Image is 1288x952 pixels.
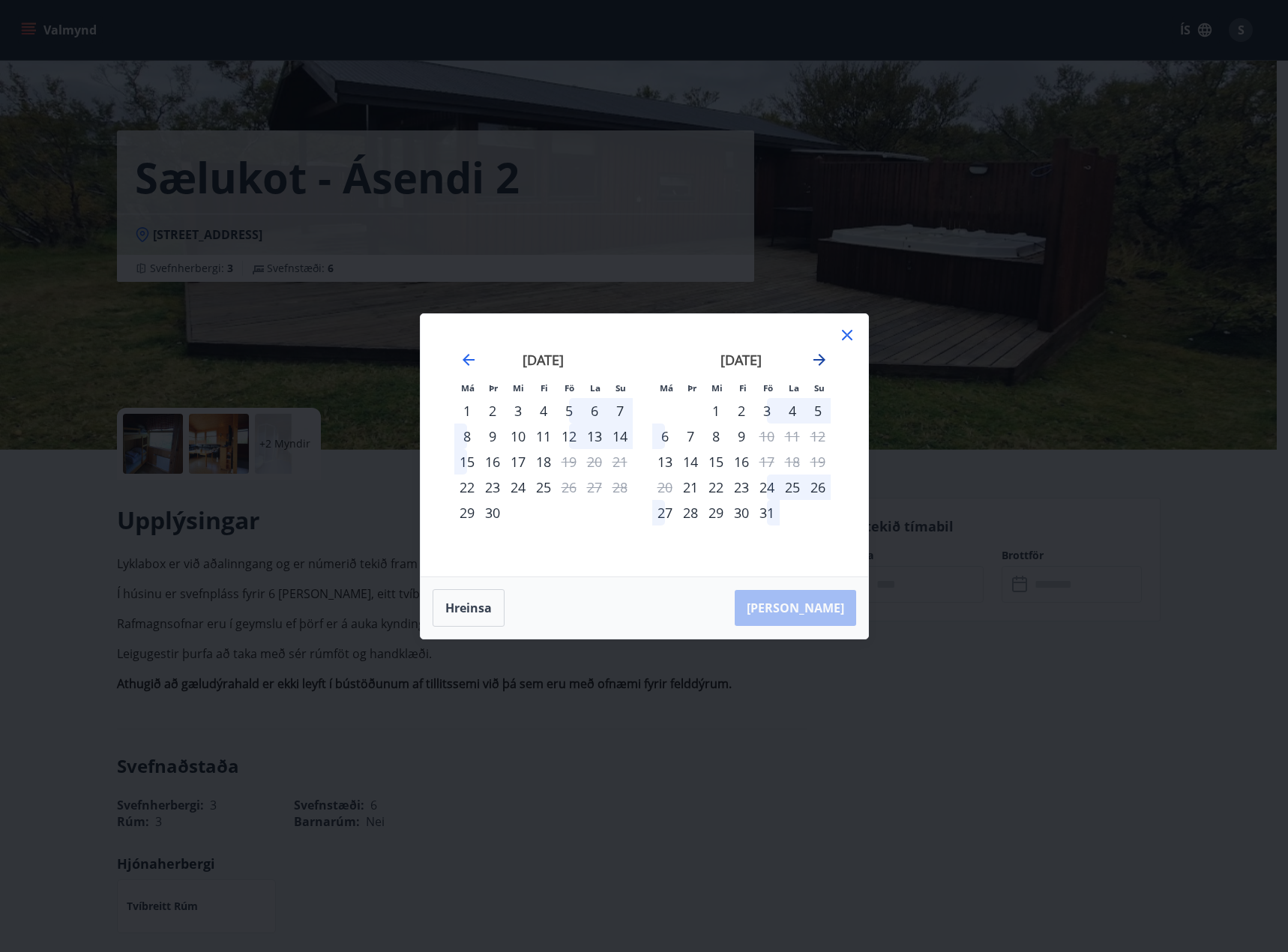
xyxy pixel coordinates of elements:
div: 24 [505,475,531,500]
div: 10 [505,424,531,449]
small: Fö [565,382,574,394]
small: Fö [763,382,773,394]
div: 9 [729,424,754,449]
td: Not available. sunnudagur, 28. september 2025 [607,475,633,500]
small: La [789,382,799,394]
td: Choose sunnudagur, 7. september 2025 as your check-in date. It’s available. [607,398,633,424]
td: Choose miðvikudagur, 15. október 2025 as your check-in date. It’s available. [703,449,729,475]
td: Choose föstudagur, 3. október 2025 as your check-in date. It’s available. [754,398,780,424]
td: Not available. laugardagur, 20. september 2025 [582,449,607,475]
button: Hreinsa [433,589,505,627]
td: Choose fimmtudagur, 23. október 2025 as your check-in date. It’s available. [729,475,754,500]
div: 5 [556,398,582,424]
td: Choose mánudagur, 27. október 2025 as your check-in date. It’s available. [652,500,678,525]
small: Su [814,382,825,394]
div: Aðeins innritun í boði [454,475,480,500]
td: Choose miðvikudagur, 24. september 2025 as your check-in date. It’s available. [505,475,531,500]
strong: [DATE] [523,351,564,369]
div: 11 [531,424,556,449]
td: Choose sunnudagur, 5. október 2025 as your check-in date. It’s available. [805,398,831,424]
td: Choose þriðjudagur, 21. október 2025 as your check-in date. It’s available. [678,475,703,500]
div: 2 [729,398,754,424]
td: Choose mánudagur, 13. október 2025 as your check-in date. It’s available. [652,449,678,475]
td: Choose þriðjudagur, 9. september 2025 as your check-in date. It’s available. [480,424,505,449]
td: Choose föstudagur, 5. september 2025 as your check-in date. It’s available. [556,398,582,424]
small: La [590,382,601,394]
div: Move forward to switch to the next month. [810,351,828,369]
div: 30 [480,500,505,525]
td: Choose þriðjudagur, 23. september 2025 as your check-in date. It’s available. [480,475,505,500]
div: 15 [703,449,729,475]
div: 6 [582,398,607,424]
td: Not available. mánudagur, 20. október 2025 [652,475,678,500]
td: Choose fimmtudagur, 30. október 2025 as your check-in date. It’s available. [729,500,754,525]
small: Má [660,382,673,394]
small: Mi [711,382,723,394]
div: Aðeins innritun í boði [454,500,480,525]
td: Choose þriðjudagur, 2. september 2025 as your check-in date. It’s available. [480,398,505,424]
td: Not available. laugardagur, 11. október 2025 [780,424,805,449]
div: 2 [480,398,505,424]
div: Aðeins innritun í boði [678,475,703,500]
div: 30 [729,500,754,525]
small: Má [461,382,475,394]
div: Aðeins innritun í boði [454,398,480,424]
td: Choose fimmtudagur, 18. september 2025 as your check-in date. It’s available. [531,449,556,475]
div: 17 [505,449,531,475]
div: 3 [505,398,531,424]
div: 9 [480,424,505,449]
div: 1 [703,398,729,424]
td: Choose þriðjudagur, 28. október 2025 as your check-in date. It’s available. [678,500,703,525]
td: Choose föstudagur, 12. september 2025 as your check-in date. It’s available. [556,424,582,449]
td: Choose miðvikudagur, 22. október 2025 as your check-in date. It’s available. [703,475,729,500]
div: Aðeins útritun í boði [556,475,582,500]
div: 24 [754,475,780,500]
td: Not available. laugardagur, 18. október 2025 [780,449,805,475]
td: Choose fimmtudagur, 16. október 2025 as your check-in date. It’s available. [729,449,754,475]
td: Not available. laugardagur, 27. september 2025 [582,475,607,500]
td: Not available. föstudagur, 10. október 2025 [754,424,780,449]
div: 8 [703,424,729,449]
td: Choose mánudagur, 15. september 2025 as your check-in date. It’s available. [454,449,480,475]
td: Choose þriðjudagur, 7. október 2025 as your check-in date. It’s available. [678,424,703,449]
td: Choose föstudagur, 31. október 2025 as your check-in date. It’s available. [754,500,780,525]
td: Not available. föstudagur, 19. september 2025 [556,449,582,475]
div: 16 [480,449,505,475]
small: Mi [513,382,524,394]
td: Choose sunnudagur, 14. september 2025 as your check-in date. It’s available. [607,424,633,449]
td: Choose miðvikudagur, 29. október 2025 as your check-in date. It’s available. [703,500,729,525]
div: 7 [607,398,633,424]
div: 16 [729,449,754,475]
td: Choose fimmtudagur, 2. október 2025 as your check-in date. It’s available. [729,398,754,424]
td: Choose laugardagur, 6. september 2025 as your check-in date. It’s available. [582,398,607,424]
div: 4 [780,398,805,424]
div: 12 [556,424,582,449]
div: Move backward to switch to the previous month. [460,351,478,369]
small: Þr [489,382,498,394]
div: 28 [678,500,703,525]
td: Choose mánudagur, 1. september 2025 as your check-in date. It’s available. [454,398,480,424]
td: Choose mánudagur, 6. október 2025 as your check-in date. It’s available. [652,424,678,449]
td: Choose fimmtudagur, 4. september 2025 as your check-in date. It’s available. [531,398,556,424]
div: 3 [754,398,780,424]
td: Choose laugardagur, 4. október 2025 as your check-in date. It’s available. [780,398,805,424]
td: Choose mánudagur, 22. september 2025 as your check-in date. It’s available. [454,475,480,500]
div: 14 [678,449,703,475]
td: Choose sunnudagur, 26. október 2025 as your check-in date. It’s available. [805,475,831,500]
div: 23 [729,475,754,500]
div: 13 [582,424,607,449]
div: 8 [454,424,480,449]
div: 25 [780,475,805,500]
td: Not available. sunnudagur, 19. október 2025 [805,449,831,475]
td: Choose laugardagur, 25. október 2025 as your check-in date. It’s available. [780,475,805,500]
td: Choose fimmtudagur, 25. september 2025 as your check-in date. It’s available. [531,475,556,500]
small: Fi [739,382,747,394]
td: Choose miðvikudagur, 1. október 2025 as your check-in date. It’s available. [703,398,729,424]
div: 4 [531,398,556,424]
div: 15 [454,449,480,475]
td: Not available. föstudagur, 26. september 2025 [556,475,582,500]
td: Choose miðvikudagur, 17. september 2025 as your check-in date. It’s available. [505,449,531,475]
td: Choose miðvikudagur, 8. október 2025 as your check-in date. It’s available. [703,424,729,449]
small: Þr [687,382,696,394]
div: 31 [754,500,780,525]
